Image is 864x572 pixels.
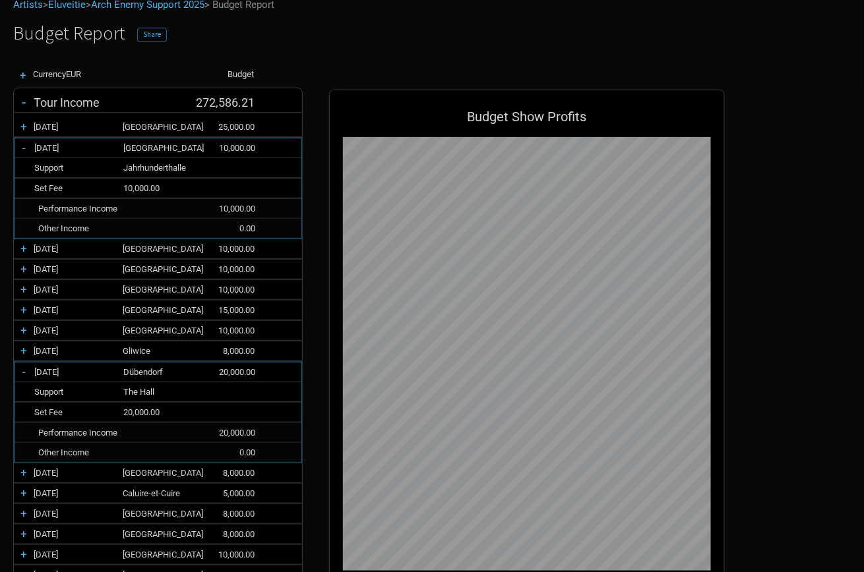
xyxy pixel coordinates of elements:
[34,285,123,295] div: 15-Oct-25
[34,346,123,356] div: 19-Oct-25
[14,527,34,540] div: +
[14,262,34,275] div: +
[34,407,123,417] div: Set Fee
[34,204,189,214] div: Performance Income
[189,509,268,519] div: 8,000.00
[14,242,34,255] div: +
[123,326,189,335] div: Prague
[123,468,189,478] div: Milan
[34,305,123,315] div: 17-Oct-25
[34,163,123,173] div: Support
[14,548,34,561] div: +
[189,122,268,132] div: 25,000.00
[34,509,123,519] div: 25-Oct-25
[34,264,123,274] div: 14-Oct-25
[189,143,268,153] div: 10,000.00
[189,468,268,478] div: 8,000.00
[34,529,123,539] div: 27-Oct-25
[189,488,268,498] div: 5,000.00
[123,305,189,315] div: Berlin
[189,223,268,233] div: 0.00
[34,447,189,457] div: Other Income
[14,507,34,520] div: +
[189,204,268,214] div: 10,000.00
[15,365,34,378] div: -
[14,344,34,357] div: +
[34,326,123,335] div: 18-Oct-25
[189,550,268,559] div: 10,000.00
[33,69,81,79] span: Currency EUR
[189,305,268,315] div: 15,000.00
[123,387,189,397] div: The Hall
[189,264,268,274] div: 10,000.00
[34,387,123,397] div: Support
[123,183,189,193] div: 10,000.00
[34,468,123,478] div: 22-Oct-25
[189,96,268,109] div: 272,586.21
[14,120,34,133] div: +
[189,346,268,356] div: 8,000.00
[123,367,189,377] div: Dübendorf
[13,23,864,43] h1: Budget Report
[34,488,123,498] div: 23-Oct-25
[34,143,123,153] div: 11-Oct-25
[123,244,189,254] div: Munich
[34,96,189,109] div: Tour Income
[13,70,33,81] div: +
[34,183,123,193] div: Set Fee
[123,163,189,173] div: Jahrhunderthalle
[15,141,34,154] div: -
[123,509,189,519] div: Madrid
[34,428,189,438] div: Performance Income
[137,28,167,42] button: Share
[143,30,161,39] span: Share
[123,285,189,295] div: Vienna
[189,428,268,438] div: 20,000.00
[123,407,189,417] div: 20,000.00
[14,324,34,337] div: +
[123,550,189,559] div: Amsterdam
[34,550,123,559] div: 28-Oct-25
[188,70,254,78] div: Budget
[189,367,268,377] div: 20,000.00
[34,367,123,377] div: 21-Oct-25
[123,346,189,356] div: Gliwice
[123,264,189,274] div: Budapest
[343,103,711,137] div: Budget Show Profits
[123,529,189,539] div: Paris
[14,93,34,111] div: -
[34,223,189,233] div: Other Income
[14,486,34,500] div: +
[189,529,268,539] div: 8,000.00
[189,326,268,335] div: 10,000.00
[123,122,189,132] div: Stuttgart
[189,447,268,457] div: 0.00
[123,143,189,153] div: Frankfurt am Main
[14,466,34,479] div: +
[189,285,268,295] div: 10,000.00
[34,244,123,254] div: 12-Oct-25
[14,303,34,316] div: +
[123,488,189,498] div: Caluire-et-Cuire
[189,244,268,254] div: 10,000.00
[34,122,123,132] div: 10-Oct-25
[14,283,34,296] div: +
